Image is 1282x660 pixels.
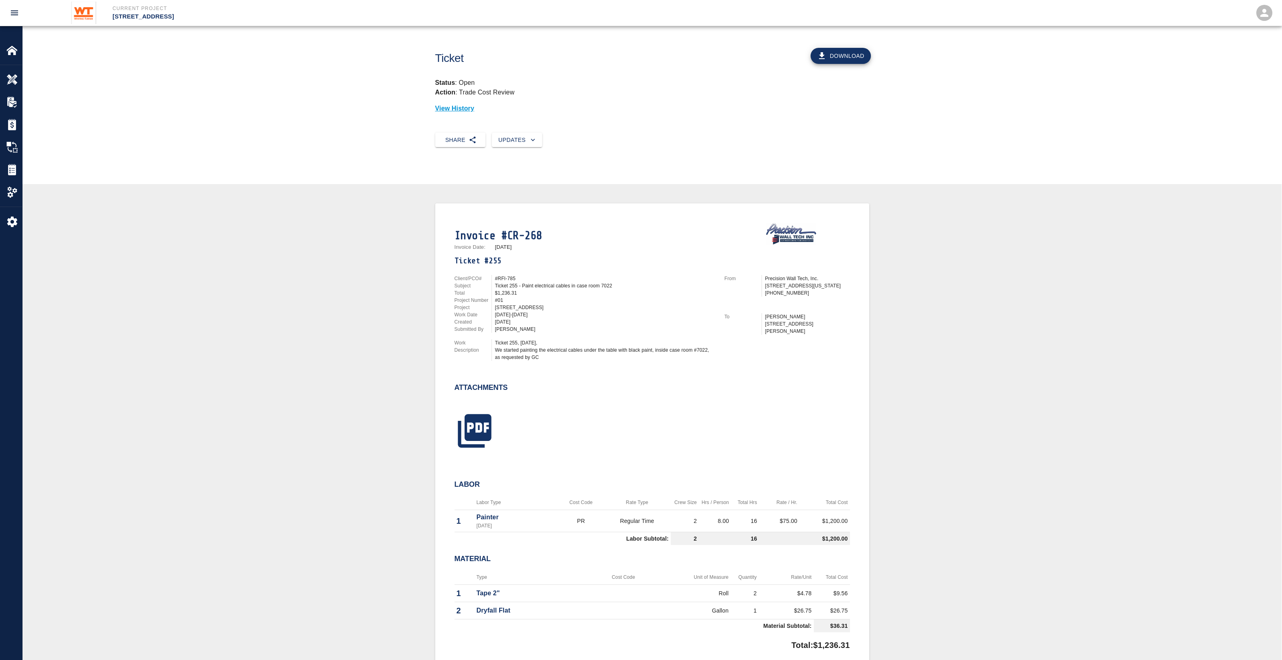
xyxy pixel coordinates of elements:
p: [DATE] [495,244,512,250]
td: 2 [731,584,759,602]
th: Rate Type [603,495,670,510]
p: Total: $1,236.31 [791,635,850,651]
th: Rate/Unit [759,570,814,585]
div: [DATE]-[DATE] [495,311,715,318]
p: Project Number [455,297,492,304]
button: Share [435,133,485,148]
p: Precision Wall Tech, Inc. [765,275,850,282]
p: Dryfall Flat [477,606,590,615]
p: [PHONE_NUMBER] [765,289,850,297]
div: $1,236.31 [495,289,715,297]
p: [STREET_ADDRESS] [113,12,684,21]
p: Painter [477,512,557,522]
td: $4.78 [759,584,814,602]
div: [STREET_ADDRESS] [495,304,715,311]
th: Labor Type [475,495,559,510]
th: Total Hrs [731,495,759,510]
div: #01 [495,297,715,304]
p: 1 [457,515,473,527]
th: Cost Code [592,570,655,585]
p: Client/PCO# [455,275,492,282]
td: $1,200.00 [799,510,850,532]
td: 8.00 [699,510,731,532]
td: $9.56 [814,584,850,602]
p: Project [455,304,492,311]
th: Quantity [731,570,759,585]
strong: Action [435,89,456,96]
th: Total Cost [814,570,850,585]
p: Invoice Date: [455,244,492,250]
td: 16 [699,532,759,545]
p: Work Description [455,339,492,354]
p: Created [455,318,492,326]
strong: Status [435,79,455,86]
p: 1 [457,587,473,599]
p: From [725,275,762,282]
td: 2 [671,532,699,545]
th: Type [475,570,592,585]
h1: Ticket [435,52,686,65]
p: View History [435,104,869,113]
div: [DATE] [495,318,715,326]
h2: Labor [455,480,850,489]
p: [STREET_ADDRESS][US_STATE] [765,282,850,289]
p: [STREET_ADDRESS][PERSON_NAME] [765,320,850,335]
td: $1,200.00 [759,532,850,545]
p: 2 [457,605,473,617]
div: Ticket 255, [DATE], We started painting the electrical cables under the table with black paint, i... [495,339,715,361]
th: Crew Size [671,495,699,510]
p: To [725,313,762,320]
td: Regular Time [603,510,670,532]
th: Total Cost [799,495,850,510]
th: Rate / Hr. [759,495,799,510]
button: Updates [492,133,542,148]
p: Total [455,289,492,297]
h2: Material [455,555,850,564]
div: Ticket 255 - Paint electrical cables in case room 7022 [495,282,715,289]
p: Submitted By [455,326,492,333]
div: [PERSON_NAME] [495,326,715,333]
td: 2 [671,510,699,532]
td: 16 [731,510,759,532]
td: $26.75 [759,602,814,619]
p: Work Date [455,311,492,318]
td: Labor Subtotal: [455,532,671,545]
p: Subject [455,282,492,289]
th: Hrs / Person [699,495,731,510]
td: PR [559,510,604,532]
td: Material Subtotal: [455,619,814,632]
td: Gallon [655,602,731,619]
p: : Open [435,78,869,88]
img: Whiting-Turner [71,2,96,24]
td: $75.00 [759,510,799,532]
p: Current Project [113,5,684,12]
h2: Attachments [455,383,508,392]
h1: Ticket #255 [455,256,715,265]
img: Precision Wall Tech, Inc. [765,223,818,245]
td: Roll [655,584,731,602]
p: Tape 2" [477,588,590,598]
td: 1 [731,602,759,619]
p: [PERSON_NAME] [765,313,850,320]
th: Cost Code [559,495,604,510]
h1: Invoice #CR-268 [455,229,715,242]
th: Unit of Measure [655,570,731,585]
button: open drawer [5,3,24,23]
p: [DATE] [477,522,557,529]
div: #RFI-785 [495,275,715,282]
td: $36.31 [814,619,850,632]
p: : Trade Cost Review [435,89,515,96]
button: Download [811,48,871,64]
td: $26.75 [814,602,850,619]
